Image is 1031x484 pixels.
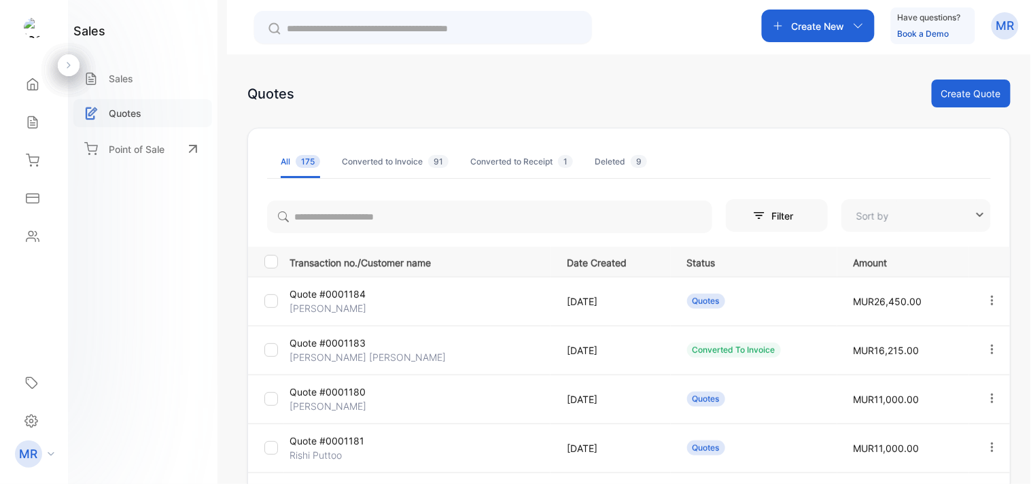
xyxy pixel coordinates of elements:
a: Sales [73,65,212,92]
span: 175 [296,155,320,168]
p: [PERSON_NAME] [290,399,377,413]
p: Sort by [856,209,889,223]
span: MUR11,000.00 [854,394,920,405]
p: Rishi Puttoo [290,448,377,462]
button: Sort by [841,199,991,232]
div: Converted To Invoice [687,343,781,358]
span: MUR26,450.00 [854,296,922,307]
div: Converted to Receipt [470,156,573,168]
p: MR [996,17,1015,35]
p: Have questions? [898,11,961,24]
p: Quote #0001181 [290,434,377,448]
p: [DATE] [567,294,659,309]
p: Sales [109,71,133,86]
button: MR [992,10,1019,42]
p: Quote #0001184 [290,287,377,301]
p: MR [20,445,38,463]
div: All [281,156,320,168]
p: [DATE] [567,392,659,407]
button: Create New [762,10,875,42]
div: Quotes [687,392,725,407]
p: Status [687,253,826,270]
span: 1 [558,155,573,168]
div: Converted to Invoice [342,156,449,168]
img: logo [24,18,44,38]
p: Quotes [109,106,141,120]
span: MUR11,000.00 [854,443,920,454]
p: Create New [792,19,845,33]
p: Quote #0001180 [290,385,377,399]
div: Quotes [247,84,294,104]
p: Amount [854,253,958,270]
div: Deleted [595,156,647,168]
p: [PERSON_NAME] [PERSON_NAME] [290,350,446,364]
p: Point of Sale [109,142,164,156]
div: Quotes [687,294,725,309]
p: Transaction no./Customer name [290,253,550,270]
div: Quotes [687,440,725,455]
p: [DATE] [567,343,659,358]
p: Quote #0001183 [290,336,377,350]
span: 91 [428,155,449,168]
span: MUR16,215.00 [854,345,920,356]
button: Create Quote [932,80,1011,107]
a: Point of Sale [73,134,212,164]
a: Book a Demo [898,29,949,39]
p: [DATE] [567,441,659,455]
h1: sales [73,22,105,40]
span: 9 [631,155,647,168]
p: Date Created [567,253,659,270]
p: [PERSON_NAME] [290,301,377,315]
a: Quotes [73,99,212,127]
